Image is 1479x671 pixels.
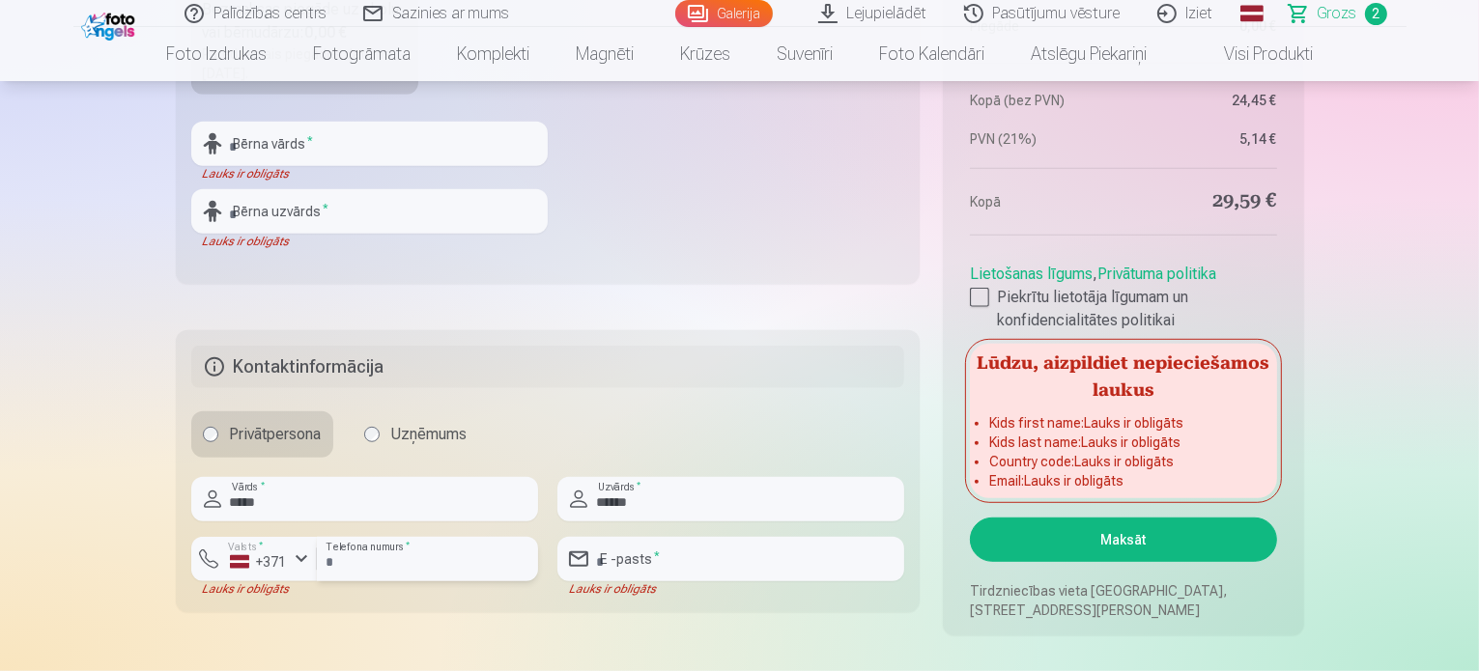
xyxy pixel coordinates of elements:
dt: Kopā (bez PVN) [970,91,1114,110]
a: Magnēti [553,27,657,81]
a: Fotogrāmata [290,27,434,81]
dd: 5,14 € [1133,129,1277,149]
div: Lauks ir obligāts [557,581,904,597]
a: Privātuma politika [1097,265,1216,283]
a: Atslēgu piekariņi [1008,27,1170,81]
label: Valsts [222,540,270,554]
input: Privātpersona [203,427,218,442]
button: Maksāt [970,517,1276,562]
div: Lauks ir obligāts [191,234,548,249]
dt: Kopā [970,188,1114,215]
a: Lietošanas līgums [970,265,1093,283]
a: Komplekti [434,27,553,81]
li: Email : Lauks ir obligāts [989,471,1257,490]
a: Suvenīri [754,27,856,81]
h5: Lūdzu, aizpildiet nepieciešamos laukus [970,344,1276,405]
a: Foto kalendāri [856,27,1008,81]
h5: Kontaktinformācija [191,346,905,388]
a: Foto izdrukas [143,27,290,81]
p: Tirdzniecības vieta [GEOGRAPHIC_DATA], [STREET_ADDRESS][PERSON_NAME] [970,581,1276,620]
li: Kids first name : Lauks ir obligāts [989,413,1257,433]
button: Valsts*+371 [191,537,317,581]
div: +371 [230,552,288,572]
a: Visi produkti [1170,27,1336,81]
label: Uzņēmums [353,411,479,458]
label: Piekrītu lietotāja līgumam un konfidencialitātes politikai [970,286,1276,332]
dd: 24,45 € [1133,91,1277,110]
a: Krūzes [657,27,754,81]
span: Grozs [1318,2,1357,25]
li: Kids last name : Lauks ir obligāts [989,433,1257,452]
li: Country code : Lauks ir obligāts [989,452,1257,471]
div: Lauks ir obligāts [191,581,317,597]
img: /fa1 [81,8,140,41]
label: Privātpersona [191,411,333,458]
div: , [970,255,1276,332]
dt: PVN (21%) [970,129,1114,149]
input: Uzņēmums [364,427,380,442]
div: Lauks ir obligāts [191,166,548,182]
span: 2 [1365,3,1387,25]
dd: 29,59 € [1133,188,1277,215]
